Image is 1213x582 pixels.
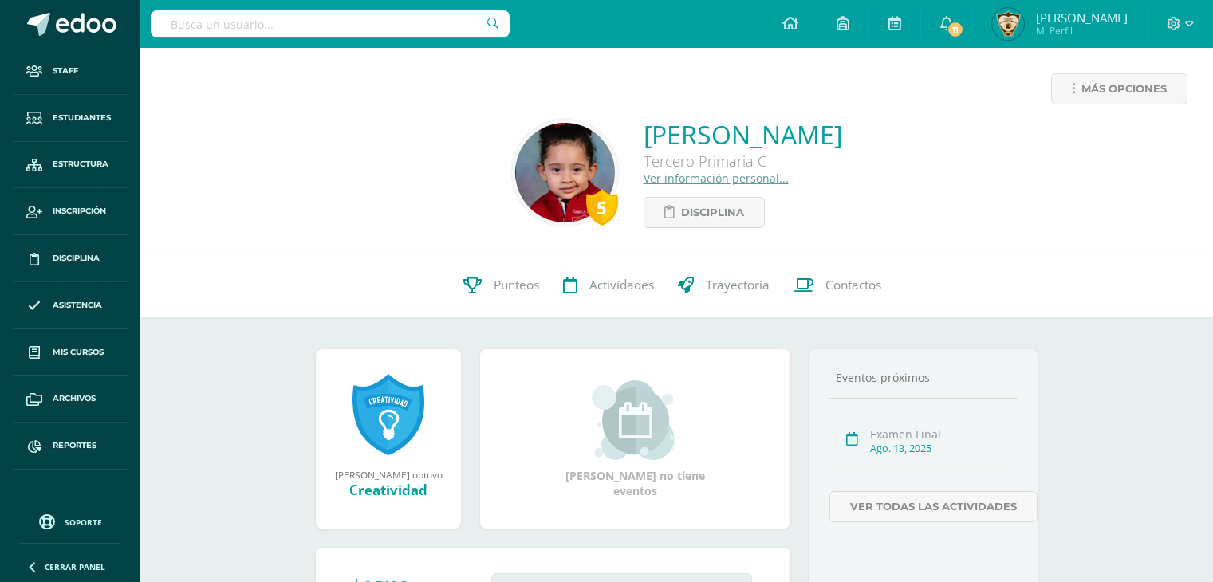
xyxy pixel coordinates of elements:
span: Actividades [589,277,654,293]
span: Trayectoria [706,277,770,293]
div: Eventos próximos [829,370,1018,385]
span: Staff [53,65,78,77]
span: [PERSON_NAME] [1036,10,1128,26]
a: Reportes [13,423,128,470]
span: Reportes [53,439,96,452]
a: Estructura [13,142,128,189]
span: Cerrar panel [45,561,105,572]
div: 5 [586,189,618,226]
a: Ver todas las actividades [829,491,1038,522]
div: Ago. 13, 2025 [870,442,1013,455]
span: Contactos [825,277,881,293]
a: [PERSON_NAME] [644,117,842,151]
a: Trayectoria [666,254,782,317]
span: Disciplina [53,252,100,265]
div: Creatividad [332,481,445,499]
span: Disciplina [681,198,744,227]
img: 7c74505079bcc4778c69fb256aeee4a7.png [992,8,1024,40]
span: Más opciones [1081,74,1167,104]
a: Disciplina [13,235,128,282]
a: Contactos [782,254,893,317]
span: Mis cursos [53,346,104,359]
a: Mis cursos [13,329,128,376]
span: Inscripción [53,205,106,218]
a: Archivos [13,376,128,423]
input: Busca un usuario... [151,10,510,37]
a: Inscripción [13,188,128,235]
a: Disciplina [644,197,765,228]
img: event_small.png [592,380,679,460]
div: Tercero Primaria C [644,151,842,171]
a: Más opciones [1051,73,1187,104]
span: 11 [947,21,964,38]
div: [PERSON_NAME] obtuvo [332,468,445,481]
a: Punteos [451,254,551,317]
span: Estudiantes [53,112,111,124]
span: Archivos [53,392,96,405]
span: Estructura [53,158,108,171]
div: [PERSON_NAME] no tiene eventos [556,380,715,498]
a: Estudiantes [13,95,128,142]
a: Ver información personal... [644,171,789,186]
div: Examen Final [870,427,1013,442]
a: Soporte [19,510,121,532]
a: Asistencia [13,282,128,329]
a: Actividades [551,254,666,317]
span: Soporte [65,517,102,528]
span: Punteos [494,277,539,293]
span: Asistencia [53,299,102,312]
span: Mi Perfil [1036,24,1128,37]
a: Staff [13,48,128,95]
img: c665dbcd888507c2f9e086e4a2fafa66.png [515,123,615,222]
